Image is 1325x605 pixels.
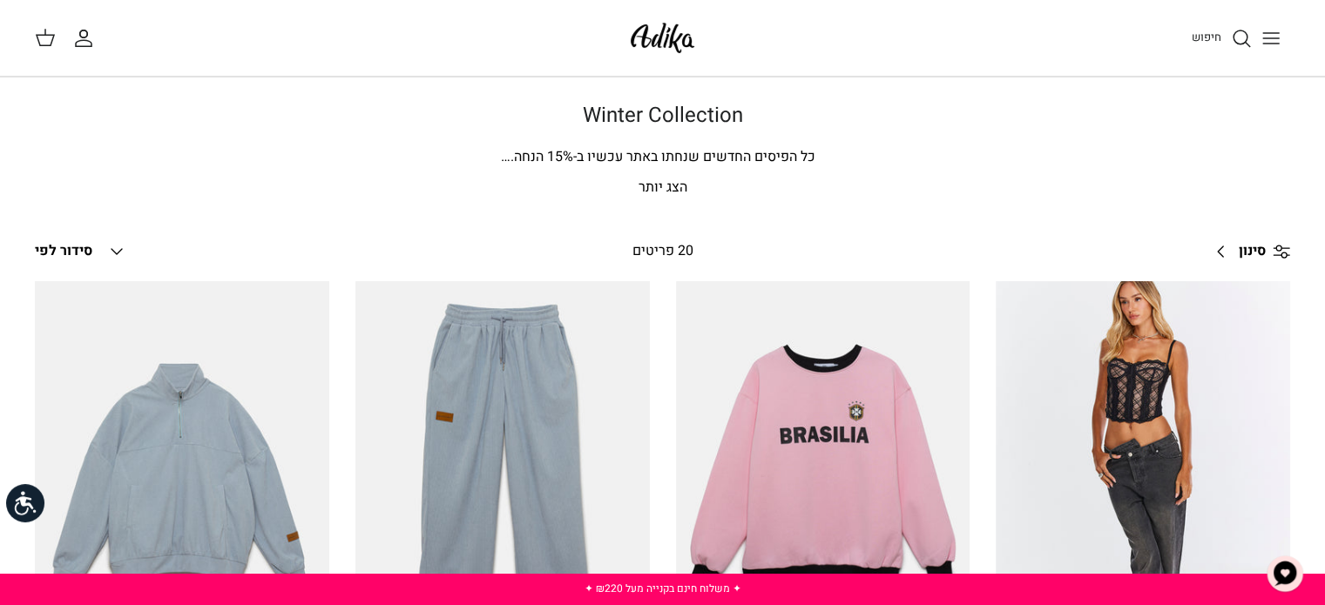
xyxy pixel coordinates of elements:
a: חיפוש [1192,28,1252,49]
a: סינון [1204,231,1290,272]
button: צ'אט [1259,548,1311,600]
span: סידור לפי [35,240,92,261]
span: חיפוש [1192,29,1221,45]
button: Toggle menu [1252,19,1290,57]
button: סידור לפי [35,232,127,271]
h1: Winter Collection [53,104,1273,129]
span: 15 [547,146,563,167]
div: 20 פריטים [512,240,812,263]
span: % הנחה. [501,146,573,167]
p: הצג יותר [53,177,1273,199]
a: החשבון שלי [73,28,101,49]
a: ✦ משלוח חינם בקנייה מעל ₪220 ✦ [584,581,740,596]
span: כל הפיסים החדשים שנחתו באתר עכשיו ב- [573,146,815,167]
span: סינון [1239,240,1266,263]
img: Adika IL [625,17,700,58]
